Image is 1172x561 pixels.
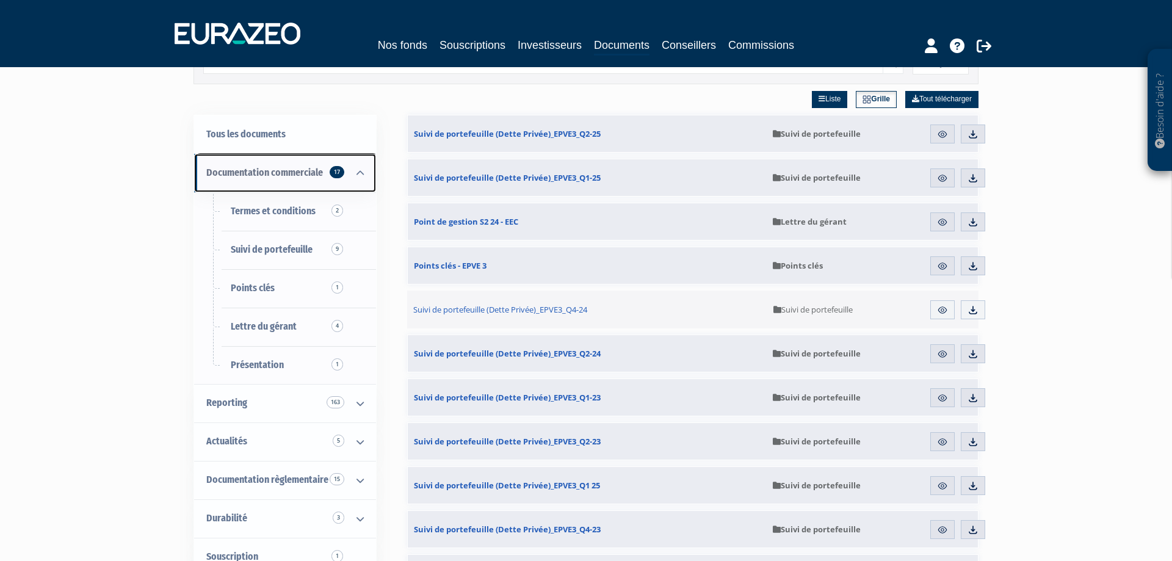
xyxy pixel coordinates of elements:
a: Tout télécharger [905,91,978,108]
img: download.svg [968,524,978,535]
img: eye.svg [937,217,948,228]
a: Suivi de portefeuille (Dette Privée)_EPVE3_Q2-23 [408,423,767,460]
span: Suivi de portefeuille (Dette Privée)_EPVE3_Q2-24 [414,348,601,359]
img: eye.svg [937,436,948,447]
img: download.svg [968,393,978,404]
a: Suivi de portefeuille (Dette Privée)_EPVE3_Q4-23 [408,511,767,548]
img: download.svg [968,217,978,228]
a: Durabilité 3 [194,499,376,538]
a: Documents [594,37,649,56]
span: Suivi de portefeuille (Dette Privée)_EPVE3_Q1-23 [414,392,601,403]
a: Commissions [728,37,794,54]
a: Présentation1 [194,346,376,385]
span: Points clés [231,282,275,294]
a: Point de gestion S2 24 - EEC [408,203,767,240]
span: Suivi de portefeuille [773,524,861,535]
a: Conseillers [662,37,716,54]
span: Suivi de portefeuille [773,172,861,183]
span: Suivi de portefeuille [773,304,853,315]
a: Nos fonds [378,37,427,54]
span: 17 [330,166,344,178]
span: Points clés - EPVE 3 [414,260,487,271]
a: Termes et conditions2 [194,192,376,231]
a: Suivi de portefeuille (Dette Privée)_EPVE3_Q2-24 [408,335,767,372]
img: download.svg [968,305,978,316]
img: eye.svg [937,129,948,140]
a: Tous les documents [194,115,376,154]
img: download.svg [968,173,978,184]
span: Lettre du gérant [773,216,847,227]
a: Points clés - EPVE 3 [408,247,767,284]
span: Lettre du gérant [231,320,297,332]
span: 1 [331,358,343,371]
span: Reporting [206,397,247,408]
img: eye.svg [937,173,948,184]
a: Suivi de portefeuille (Dette Privée)_EPVE3_Q4-24 [407,291,767,328]
span: Suivi de portefeuille [773,128,861,139]
img: eye.svg [937,480,948,491]
span: Documentation règlementaire [206,474,328,485]
a: Souscriptions [440,37,505,54]
a: Lettre du gérant4 [194,308,376,346]
span: Point de gestion S2 24 - EEC [414,216,518,227]
img: download.svg [968,261,978,272]
img: eye.svg [937,349,948,360]
img: eye.svg [937,524,948,535]
span: Suivi de portefeuille (Dette Privée)_EPVE3_Q2-25 [414,128,601,139]
a: Actualités 5 [194,422,376,461]
img: eye.svg [937,261,948,272]
a: Investisseurs [518,37,582,54]
span: 9 [331,243,343,255]
span: 4 [331,320,343,332]
p: Besoin d'aide ? [1153,56,1167,165]
span: Documentation commerciale [206,167,323,178]
span: 15 [330,473,344,485]
a: Points clés1 [194,269,376,308]
img: grid.svg [863,95,871,104]
img: 1732889491-logotype_eurazeo_blanc_rvb.png [175,23,300,45]
a: Liste [812,91,847,108]
span: 2 [331,204,343,217]
span: Suivi de portefeuille (Dette Privée)_EPVE3_Q1-25 [414,172,601,183]
span: Actualités [206,435,247,447]
span: Suivi de portefeuille [773,348,861,359]
span: Suivi de portefeuille [773,392,861,403]
img: eye.svg [937,393,948,404]
img: download.svg [968,436,978,447]
span: Suivi de portefeuille (Dette Privée)_EPVE3_Q4-24 [413,304,587,315]
span: Durabilité [206,512,247,524]
img: eye.svg [937,305,948,316]
span: Présentation [231,359,284,371]
a: Suivi de portefeuille9 [194,231,376,269]
span: Suivi de portefeuille [773,480,861,491]
a: Suivi de portefeuille (Dette Privée)_EPVE3_Q1 25 [408,467,767,504]
a: Suivi de portefeuille (Dette Privée)_EPVE3_Q1-25 [408,159,767,196]
span: 5 [333,435,344,447]
span: Points clés [773,260,823,271]
span: 3 [333,512,344,524]
a: Reporting 163 [194,384,376,422]
span: 1 [331,281,343,294]
a: Suivi de portefeuille (Dette Privée)_EPVE3_Q1-23 [408,379,767,416]
span: Suivi de portefeuille [773,436,861,447]
span: Termes et conditions [231,205,316,217]
span: Suivi de portefeuille (Dette Privée)_EPVE3_Q4-23 [414,524,601,535]
span: Suivi de portefeuille (Dette Privée)_EPVE3_Q2-23 [414,436,601,447]
a: Grille [856,91,897,108]
img: download.svg [968,129,978,140]
span: Suivi de portefeuille [231,244,313,255]
img: download.svg [968,349,978,360]
a: Suivi de portefeuille (Dette Privée)_EPVE3_Q2-25 [408,115,767,152]
a: Documentation règlementaire 15 [194,461,376,499]
img: download.svg [968,480,978,491]
span: Suivi de portefeuille (Dette Privée)_EPVE3_Q1 25 [414,480,600,491]
a: Documentation commerciale 17 [194,154,376,192]
span: 163 [327,396,344,408]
